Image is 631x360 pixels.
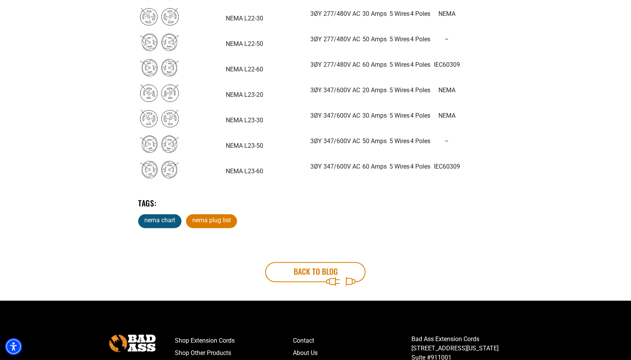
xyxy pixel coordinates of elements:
p: 3ØY 347/600V AC [310,162,360,171]
a: About Us [293,347,411,359]
strong: NEMA L22-60 [226,66,263,73]
p: 3ØY 277/480V AC [310,60,360,69]
p: 5 Wires [389,137,409,146]
strong: NEMA L23-30 [226,117,263,124]
p: NEMA [431,111,463,120]
p: 50 Amps [361,137,389,146]
p: 5 Wires [389,86,409,95]
h5: Tags: [138,198,493,208]
strong: NEMA L22-50 [226,40,263,47]
p: 60 Amps [361,162,389,171]
p: 5 Wires [389,60,409,69]
a: Contact [293,335,411,347]
p: 4 Poles [410,60,430,69]
p: 3ØY 347/600V AC [310,111,360,120]
p: 4 Poles [410,162,430,171]
a: Shop Other Products [175,347,293,359]
a: Shop Extension Cords [175,335,293,347]
img: NEMA L23-50 [140,135,179,153]
strong: NEMA L23-60 [226,167,263,175]
img: Bad Ass Extension Cords [109,335,156,352]
p: 30 Amps [361,9,389,19]
p: 5 Wires [389,162,409,171]
p: NEMA [431,86,463,95]
p: 20 Amps [361,86,389,95]
div: Accessibility Menu [5,338,22,355]
a: Back to blog [265,262,365,282]
img: NEMA L23-30 [140,110,179,127]
p: 3ØY 277/480V AC [310,9,360,19]
p: 3ØY 347/600V AC [310,137,360,146]
p: 5 Wires [389,111,409,120]
p: 3ØY 277/480V AC [310,35,360,44]
strong: NEMA L22-30 [226,15,263,22]
img: NEMA L23-60 [140,161,179,178]
p: – [431,35,463,44]
p: 5 Wires [389,35,409,44]
a: nema chart [138,214,181,228]
p: NEMA [431,9,463,19]
p: IEC60309 [431,60,463,69]
p: 4 Poles [410,137,430,146]
p: – [431,137,463,146]
p: 4 Poles [410,35,430,44]
p: 5 Wires [389,9,409,19]
p: IEC60309 [431,162,463,171]
p: 4 Poles [410,9,430,19]
strong: NEMA L23-50 [226,142,263,149]
img: NEMA L22-50 [140,34,179,51]
p: 4 Poles [410,111,430,120]
p: 50 Amps [361,35,389,44]
p: 3ØY 347/600V AC [310,86,360,95]
img: NEMA L22-30 [140,8,179,25]
a: nema plug list [186,214,237,228]
strong: NEMA L23-20 [226,91,263,98]
img: NEMA L23-20 [140,85,179,102]
p: 4 Poles [410,86,430,95]
p: 60 Amps [361,60,389,69]
p: 30 Amps [361,111,389,120]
